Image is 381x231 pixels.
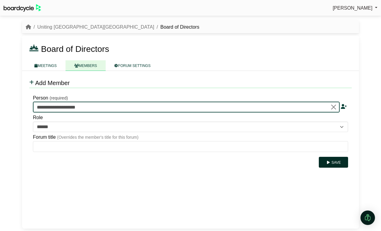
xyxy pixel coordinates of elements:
[41,44,109,54] span: Board of Directors
[360,210,375,225] div: Open Intercom Messenger
[33,94,48,102] label: Person
[154,23,199,31] li: Board of Directors
[35,80,70,86] span: Add Member
[66,60,106,71] a: MEMBERS
[50,96,68,100] small: (required)
[330,103,337,111] button: Clear
[57,135,139,140] small: (Overrides the member's title for this forum)
[333,5,373,11] span: [PERSON_NAME]
[333,4,377,12] a: [PERSON_NAME]
[26,60,66,71] a: MEETINGS
[106,60,159,71] a: FORUM SETTINGS
[33,133,56,141] label: Forum title
[4,4,41,12] img: BoardcycleBlackGreen-aaafeed430059cb809a45853b8cf6d952af9d84e6e89e1f1685b34bfd5cb7d64.svg
[33,114,43,122] label: Role
[319,157,348,168] button: Save
[26,23,199,31] nav: breadcrumb
[37,24,154,30] a: Uniting [GEOGRAPHIC_DATA][GEOGRAPHIC_DATA]
[341,103,347,111] div: Add a new person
